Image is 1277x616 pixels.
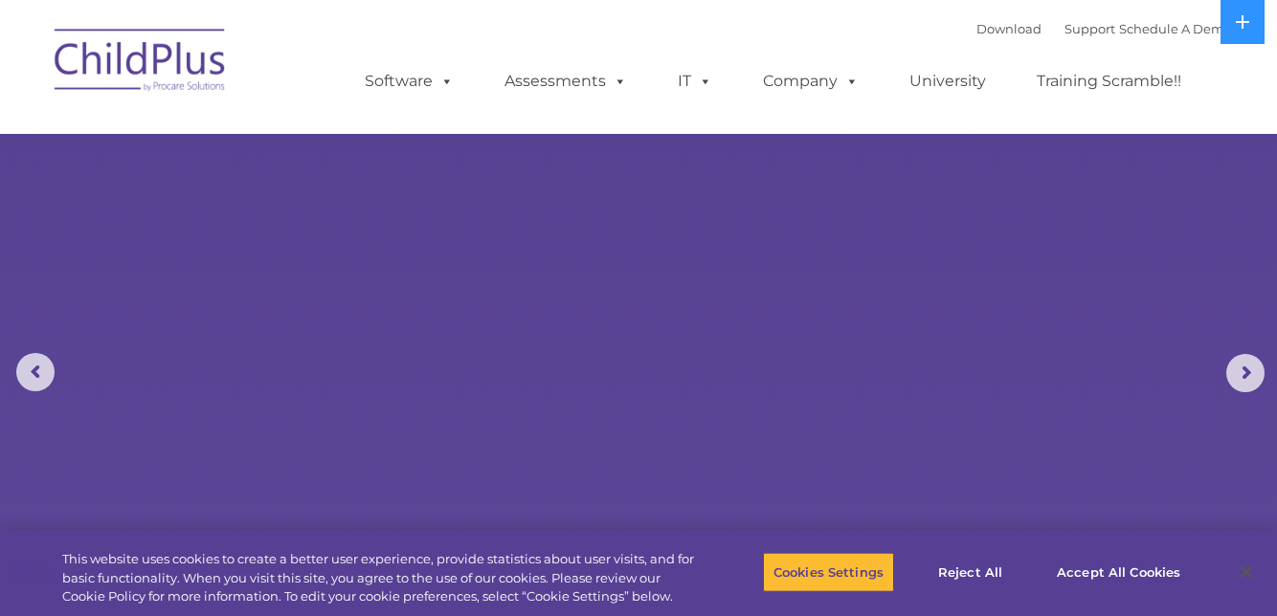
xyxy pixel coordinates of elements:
[45,15,236,111] img: ChildPlus by Procare Solutions
[1018,62,1200,100] a: Training Scramble!!
[1119,21,1232,36] a: Schedule A Demo
[1225,551,1267,593] button: Close
[1046,552,1191,592] button: Accept All Cookies
[976,21,1232,36] font: |
[890,62,1005,100] a: University
[1064,21,1115,36] a: Support
[62,550,703,606] div: This website uses cookies to create a better user experience, provide statistics about user visit...
[910,552,1030,592] button: Reject All
[346,62,473,100] a: Software
[976,21,1042,36] a: Download
[763,552,894,592] button: Cookies Settings
[485,62,646,100] a: Assessments
[659,62,731,100] a: IT
[744,62,878,100] a: Company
